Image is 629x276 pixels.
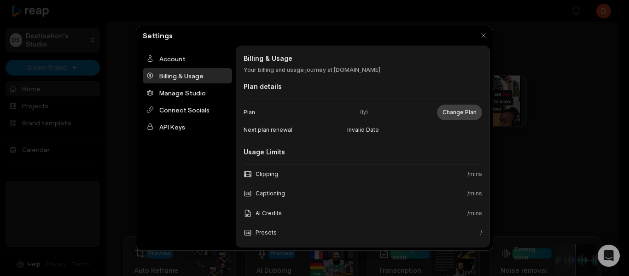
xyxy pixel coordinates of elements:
[139,30,176,41] h2: Settings
[324,126,402,134] span: Invalid Date
[244,53,482,63] h2: Billing & Usage
[143,119,232,135] div: API Keys
[143,102,232,117] div: Connect Socials
[244,126,321,134] span: Next plan renewal
[244,209,282,217] div: AI Credits
[244,170,278,178] div: Clipping
[360,109,368,115] span: ( ly)
[467,189,482,198] span: / mins
[467,170,482,178] span: / mins
[467,209,482,217] span: / mins
[244,189,285,198] div: Captioning
[244,108,302,117] span: Plan
[244,82,482,91] div: Plan details
[437,105,482,120] button: Change Plan
[143,51,232,66] div: Account
[143,85,232,100] div: Manage Studio
[480,229,482,237] span: /
[244,147,482,157] div: Usage Limits
[244,229,277,237] div: Presets
[143,68,232,83] div: Billing & Usage
[244,66,482,74] p: Your billing and usage journey at [DOMAIN_NAME]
